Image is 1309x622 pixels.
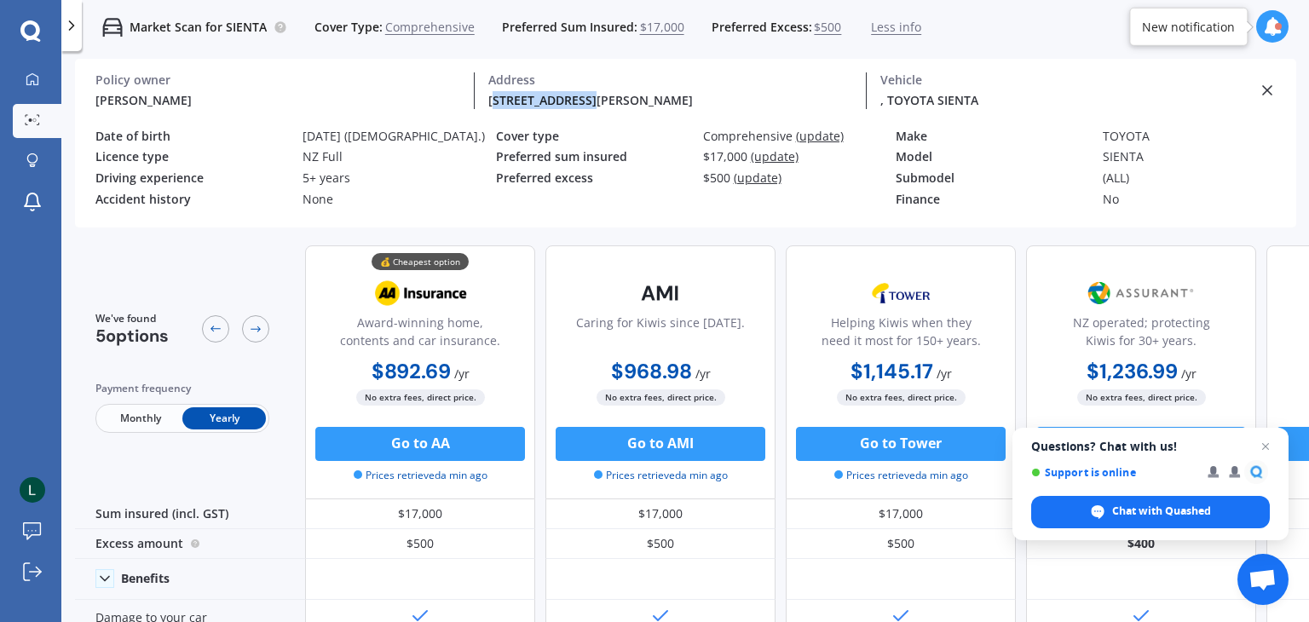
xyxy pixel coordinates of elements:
div: Submodel [896,171,1089,186]
span: Close chat [1255,436,1276,457]
span: Questions? Chat with us! [1031,440,1270,453]
div: $500 [703,171,897,186]
span: (update) [796,128,844,144]
div: $500 [545,529,776,559]
button: Go to Tower [796,427,1006,461]
span: No extra fees, direct price. [597,389,725,406]
div: [DATE] ([DEMOGRAPHIC_DATA].) [303,130,496,144]
div: Open chat [1237,554,1289,605]
span: Preferred Excess: [712,19,812,36]
b: $1,236.99 [1087,358,1178,384]
div: Make [896,130,1089,144]
div: Model [896,150,1089,164]
div: $17,000 [786,499,1016,529]
img: AA.webp [364,272,476,314]
img: Tower.webp [845,272,957,314]
div: SIENTA [1103,150,1296,164]
div: $17,000 [703,150,897,164]
img: AMI-text-1.webp [604,272,717,314]
span: Yearly [182,407,266,429]
div: (ALL) [1103,171,1296,186]
div: None [303,193,496,207]
span: We've found [95,311,169,326]
div: Vehicle [880,72,1245,88]
div: TOYOTA [1103,130,1296,144]
b: $1,145.17 [851,358,933,384]
span: Prices retrieved a min ago [354,468,487,483]
div: $400 [1026,529,1256,559]
div: [STREET_ADDRESS][PERSON_NAME] [488,91,853,109]
div: [PERSON_NAME] [95,91,460,109]
div: 💰 Cheapest option [372,253,469,270]
span: Chat with Quashed [1112,504,1211,519]
div: Licence type [95,150,289,164]
span: / yr [1181,366,1197,382]
div: Benefits [121,571,170,586]
div: Finance [896,193,1089,207]
div: Preferred excess [496,171,689,186]
span: Less info [871,19,921,36]
span: $17,000 [640,19,684,36]
div: Excess amount [75,529,305,559]
div: New notification [1142,18,1235,35]
div: Accident history [95,193,289,207]
span: / yr [695,366,711,382]
span: No extra fees, direct price. [837,389,966,406]
div: Award-winning home, contents and car insurance. [320,314,521,356]
p: Market Scan for SIENTA [130,19,267,36]
div: $17,000 [545,499,776,529]
span: No extra fees, direct price. [1077,389,1206,406]
div: , TOYOTA SIENTA [880,91,1245,109]
span: / yr [937,366,952,382]
div: Address [488,72,853,88]
img: Assurant.png [1085,272,1197,314]
div: $17,000 [305,499,535,529]
span: Cover Type: [314,19,383,36]
div: Policy owner [95,72,460,88]
div: Payment frequency [95,380,269,397]
img: ACg8ocJ2x2QDbUUxvg8xgBbOOrIU7XjlGfq0Ia4QGqQLpJis0asjcA=s96-c [20,477,45,503]
span: Prices retrieved a min ago [834,468,968,483]
span: Monthly [99,407,182,429]
div: $500 [305,529,535,559]
div: NZ Full [303,150,496,164]
button: Go to AMI [556,427,765,461]
span: (update) [751,148,799,164]
span: Prices retrieved a min ago [594,468,728,483]
div: Caring for Kiwis since [DATE]. [576,314,745,356]
div: Sum insured (incl. GST) [75,499,305,529]
div: NZ operated; protecting Kiwis for 30+ years. [1041,314,1242,356]
div: $500 [786,529,1016,559]
div: 5+ years [303,171,496,186]
div: Cover type [496,130,689,144]
span: Support is online [1031,466,1196,479]
div: No [1103,193,1296,207]
span: Preferred Sum Insured: [502,19,637,36]
img: car.f15378c7a67c060ca3f3.svg [102,17,123,37]
span: Comprehensive [385,19,475,36]
button: Go to Assurant [1036,427,1246,461]
div: Preferred sum insured [496,150,689,164]
span: 5 options [95,325,169,347]
span: No extra fees, direct price. [356,389,485,406]
span: / yr [454,366,470,382]
div: Chat with Quashed [1031,496,1270,528]
div: Date of birth [95,130,289,144]
div: Driving experience [95,171,289,186]
span: (update) [734,170,781,186]
span: $500 [814,19,841,36]
div: Helping Kiwis when they need it most for 150+ years. [800,314,1001,356]
b: $968.98 [611,358,692,384]
b: $892.69 [372,358,451,384]
div: Comprehensive [703,130,897,144]
button: Go to AA [315,427,525,461]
